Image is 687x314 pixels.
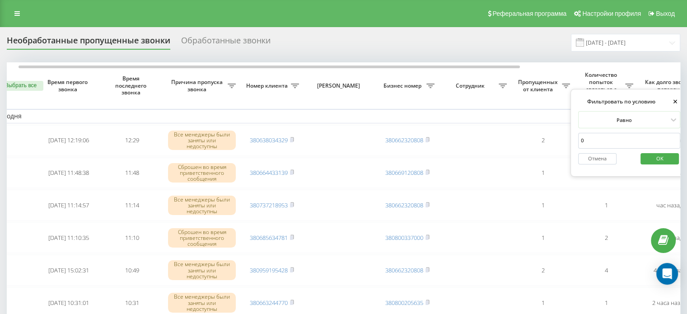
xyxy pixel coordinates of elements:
span: OK [647,151,673,165]
span: Количество попыток связаться с клиентом [579,71,625,99]
td: 1 [511,190,575,220]
a: 380959195428 [250,266,288,274]
span: Время последнего звонка [107,75,156,96]
span: [PERSON_NAME] [311,82,368,89]
a: 380663244770 [250,299,288,307]
td: [DATE] 11:48:38 [37,158,100,188]
a: 380800205635 [385,299,423,307]
div: Сброшен во время приветственного сообщения [168,228,236,248]
td: 1 [511,222,575,253]
div: Все менеджеры были заняты или недоступны [168,293,236,313]
span: Причина пропуска звонка [168,79,228,93]
a: 380737218953 [250,201,288,209]
span: Выход [656,10,675,17]
td: [DATE] 11:10:35 [37,222,100,253]
span: Время первого звонка [44,79,93,93]
td: 2 [511,255,575,286]
a: 380669120808 [385,169,423,177]
a: 380664433139 [250,169,288,177]
div: Обработанные звонки [181,36,271,50]
td: 11:14 [100,190,164,220]
div: Все менеджеры были заняты или недоступны [168,131,236,150]
td: 12:29 [100,125,164,156]
td: 1 [511,158,575,188]
td: 2 [575,222,638,253]
button: × [670,97,680,107]
span: Пропущенных от клиента [516,79,562,93]
a: 380685634781 [250,234,288,242]
a: 380638034329 [250,136,288,144]
td: 11:48 [100,158,164,188]
td: 1 [575,190,638,220]
button: OK [640,153,679,164]
td: [DATE] 12:19:06 [37,125,100,156]
div: Необработанные пропущенные звонки [7,36,170,50]
button: Отмена [578,153,617,164]
span: Реферальная программа [492,10,566,17]
input: 0 [578,133,680,149]
span: Настройки профиля [582,10,641,17]
a: 380800337000 [385,234,423,242]
a: 380662320808 [385,266,423,274]
span: Сотрудник [444,82,499,89]
td: 2 [511,125,575,156]
div: Сброшен во время приветственного сообщения [168,163,236,183]
span: Номер клиента [245,82,291,89]
a: 380662320808 [385,136,423,144]
td: 11:10 [100,222,164,253]
span: Бизнес номер [380,82,426,89]
span: Фильтровать по условию [578,98,655,105]
td: 4 [575,255,638,286]
td: [DATE] 15:02:31 [37,255,100,286]
a: 380662320808 [385,201,423,209]
div: Open Intercom Messenger [656,263,678,285]
div: Все менеджеры были заняты или недоступны [168,196,236,216]
td: 10:49 [100,255,164,286]
td: [DATE] 11:14:57 [37,190,100,220]
div: Все менеджеры были заняты или недоступны [168,260,236,280]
